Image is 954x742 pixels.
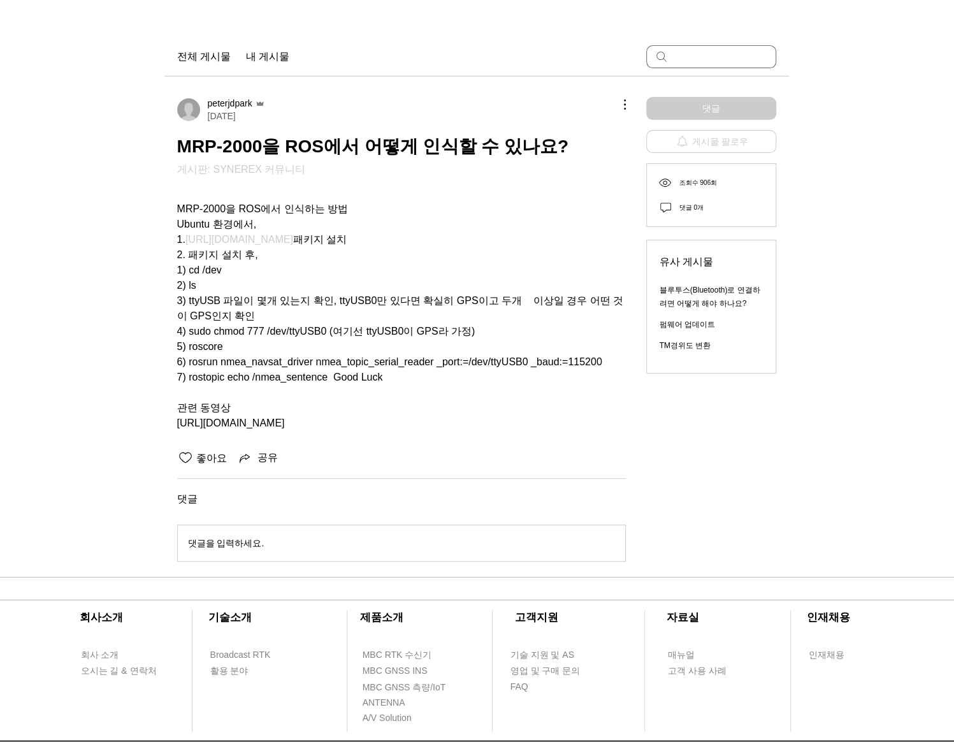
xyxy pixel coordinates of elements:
[177,418,285,428] span: [URL][DOMAIN_NAME]
[702,102,720,115] span: 댓글
[177,341,223,352] span: 5) roscore
[363,697,405,709] span: ANTENNA
[363,649,432,662] span: MBC RTK 수신기
[177,494,626,504] span: 댓글
[210,663,283,679] a: 활용 분야
[210,647,283,663] a: Broadcast RTK
[81,649,119,662] span: 회사 소개
[362,710,435,726] a: A/V Solution
[679,201,717,214] div: 댓글 0개
[510,649,574,662] span: 기술 지원 및 AS
[80,663,166,679] a: 오시는 길 & 연락처
[177,402,231,413] span: 관련 동영상
[510,681,528,694] span: FAQ
[210,649,271,662] span: Broadcast RTK
[362,680,473,695] a: MBC GNSS 측량/IoT
[660,253,763,271] span: 유사 게시물
[177,265,222,275] span: 1) cd /dev
[237,450,278,465] button: Share via link
[188,538,264,548] span: 댓글을 입력하세요.
[660,286,760,308] a: 블루투스(Bluetooth)로 연결하려면 어떻게 해야 하나요?
[81,665,157,678] span: 오시는 길 & 연락처
[208,611,252,623] span: ​기술소개
[177,280,196,291] span: 2) ls
[807,611,850,623] span: ​인재채용
[177,356,602,367] span: 6) rosrun nmea_navsat_driver nmea_topic_serial_reader _port:=/dev/ttyUSB0 _baud:=115200
[510,665,581,678] span: 영업 및 구매 문의
[177,164,306,175] a: 게시판: SYNEREX 커뮤니티
[257,451,278,465] span: 공유
[208,97,252,110] span: peterjdpark
[246,49,289,64] a: 내 게시물
[177,450,194,465] button: 좋아요 아이콘 표시 해제됨
[363,681,446,694] span: MBC GNSS 측량/IoT
[363,665,428,678] span: MBC GNSS INS
[667,663,741,679] a: 고객 사용 사례
[679,177,717,189] div: 조회수 906회
[360,611,403,623] span: ​제품소개
[178,525,625,561] button: 댓글을 입력하세요.
[362,695,435,711] a: ANTENNA
[809,649,844,662] span: 인재채용
[362,647,458,663] a: MBC RTK 수신기
[510,647,605,663] a: 기술 지원 및 AS
[668,665,726,678] span: 고객 사용 사례
[667,647,741,663] a: 매뉴얼
[363,712,412,725] span: A/V Solution
[177,136,569,156] span: MRP-2000을 ROS에서 어떻게 인식할 수 있나요?
[807,687,954,742] iframe: Wix Chat
[177,326,475,337] span: 4) sudo chmod 777 /dev/ttyUSB0 (여기선 ttyUSB0이 GPS라 가정)
[210,665,249,678] span: 활용 분야
[293,234,347,245] span: 패키지 설치
[185,234,293,245] a: [URL][DOMAIN_NAME]
[515,611,558,623] span: ​고객지원
[646,97,776,120] button: 댓글
[177,295,624,321] span: 3) ttyUSB 파일이 몇개 있는지 확인, ttyUSB0만 있다면 확실히 GPS이고 두개 이상일 경우 어떤 것이 GPS인지 확인
[362,663,442,679] a: MBC GNSS INS
[510,663,583,679] a: 영업 및 구매 문의
[177,219,256,229] span: Ubuntu 환경에서,
[177,203,348,214] span: MRP-2000을 ROS에서 인식하는 방법
[177,49,231,64] a: 전체 게시물
[660,320,715,329] a: 펌웨어 업데이트
[80,647,154,663] a: 회사 소개
[177,372,383,382] span: 7) rostopic echo /nmea_sentence Good Luck
[692,137,748,147] span: 게시물 팔로우
[646,130,776,153] button: 게시물 팔로우
[80,611,123,623] span: ​회사소개
[177,234,185,245] span: 1.
[510,679,583,695] a: FAQ
[611,97,626,112] button: 추가 작업
[194,453,227,463] span: 좋아요
[660,341,711,350] a: TM경위도 변환
[667,611,699,623] span: ​자료실
[255,98,265,108] svg: 운영자
[177,249,258,260] span: 2. 패키지 설치 후,
[208,110,236,122] span: [DATE]
[668,649,695,662] span: 매뉴얼
[808,647,869,663] a: 인재채용
[177,97,265,122] a: peterjdpark운영자[DATE]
